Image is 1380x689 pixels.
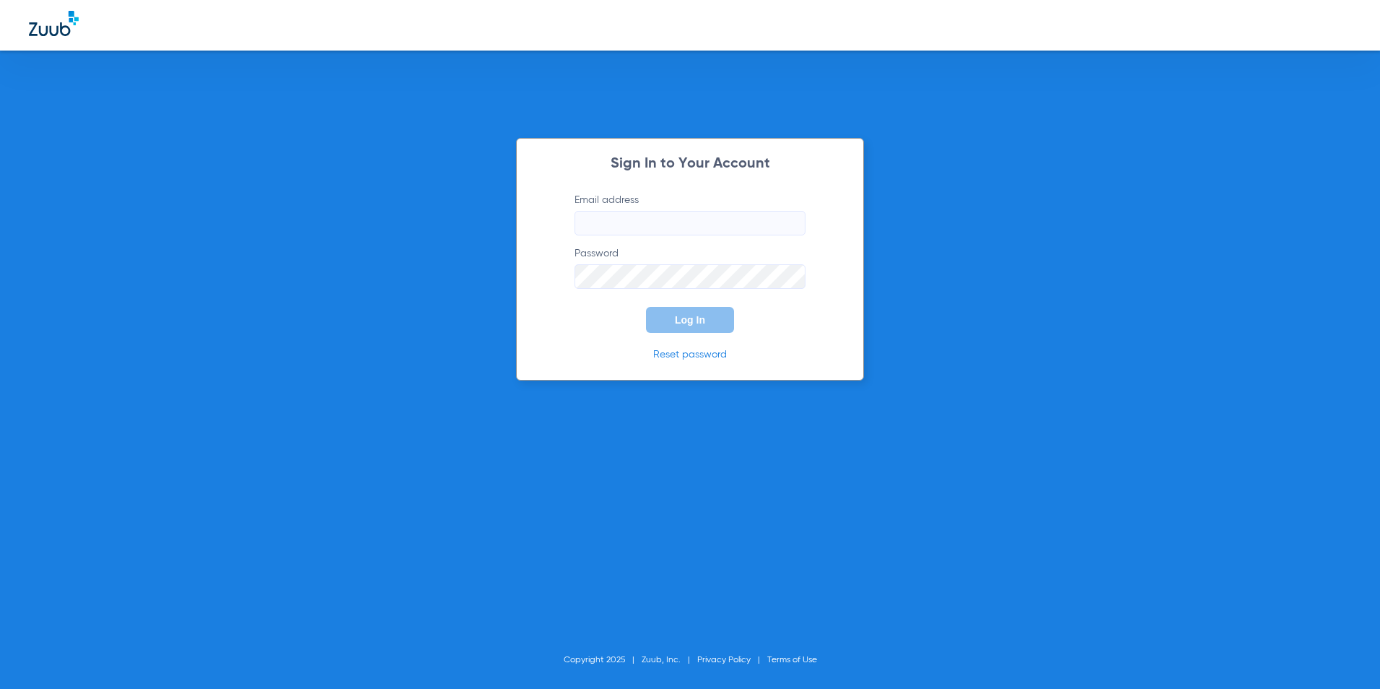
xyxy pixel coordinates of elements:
label: Password [575,246,805,289]
h2: Sign In to Your Account [553,157,827,171]
input: Email address [575,211,805,235]
iframe: Chat Widget [1308,620,1380,689]
a: Privacy Policy [697,656,751,664]
a: Reset password [653,350,727,360]
li: Zuub, Inc. [642,653,697,667]
input: Password [575,264,805,289]
a: Terms of Use [767,656,817,664]
button: Log In [646,307,734,333]
img: Zuub Logo [29,11,79,36]
span: Log In [675,314,705,326]
label: Email address [575,193,805,235]
li: Copyright 2025 [564,653,642,667]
